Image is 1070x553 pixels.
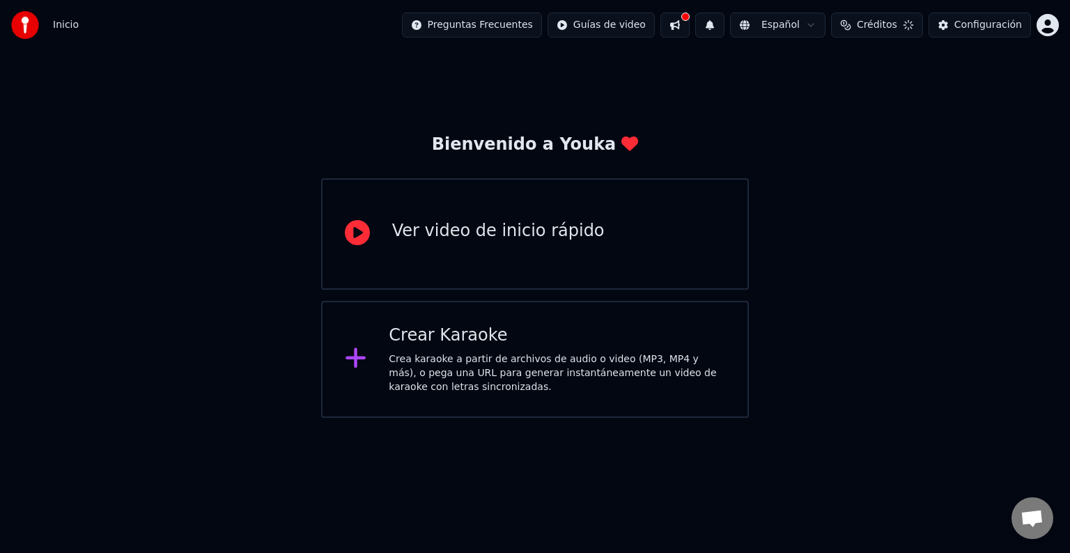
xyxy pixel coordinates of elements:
div: Crear Karaoke [389,325,725,347]
nav: breadcrumb [53,18,79,32]
button: Preguntas Frecuentes [402,13,542,38]
button: Guías de video [548,13,655,38]
div: Configuración [954,18,1022,32]
button: Créditos [831,13,923,38]
div: Crea karaoke a partir de archivos de audio o video (MP3, MP4 y más), o pega una URL para generar ... [389,352,725,394]
span: Créditos [857,18,897,32]
div: Chat abierto [1011,497,1053,539]
img: youka [11,11,39,39]
button: Configuración [929,13,1031,38]
div: Bienvenido a Youka [432,134,639,156]
div: Ver video de inicio rápido [392,220,605,242]
span: Inicio [53,18,79,32]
